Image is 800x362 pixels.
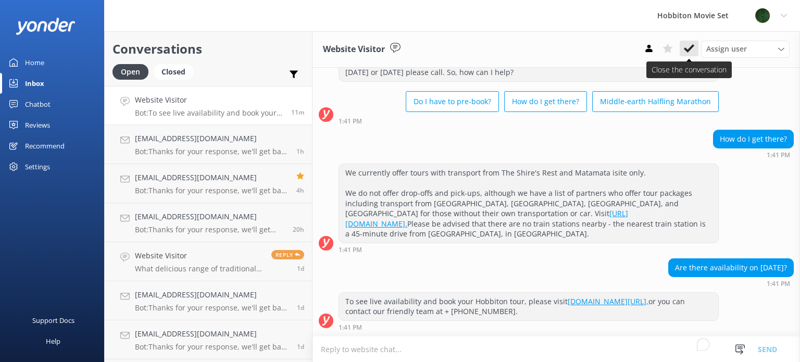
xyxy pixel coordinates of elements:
div: Settings [25,156,50,177]
textarea: To enrich screen reader interactions, please activate Accessibility in Grammarly extension settings [312,336,800,362]
a: [EMAIL_ADDRESS][DOMAIN_NAME]Bot:Thanks for your response, we'll get back to you as soon as we can... [105,281,312,320]
img: yonder-white-logo.png [16,18,76,35]
div: Aug 22 2025 01:41pm (UTC +12:00) Pacific/Auckland [339,117,719,124]
strong: 1:41 PM [339,118,362,124]
div: Home [25,52,44,73]
span: Reply [271,250,304,259]
button: Do I have to pre-book? [406,91,499,112]
p: Bot: To see live availability and book your Hobbiton tour, please visit [DOMAIN_NAME][URL], or yo... [135,108,283,118]
button: Middle-earth Halfling Marathon [592,91,719,112]
strong: 1:41 PM [767,281,790,287]
div: Reviews [25,115,50,135]
strong: 1:41 PM [339,324,362,331]
h4: [EMAIL_ADDRESS][DOMAIN_NAME] [135,133,289,144]
a: [EMAIL_ADDRESS][DOMAIN_NAME]Bot:Thanks for your response, we'll get back to you as soon as we can... [105,320,312,359]
div: Are there availability on [DATE]? [669,259,793,277]
p: What delicious range of traditional fayre does The green dragon serve? [135,264,264,273]
span: Aug 21 2025 04:07am (UTC +12:00) Pacific/Auckland [297,264,304,273]
h4: [EMAIL_ADDRESS][DOMAIN_NAME] [135,328,289,340]
p: Bot: Thanks for your response, we'll get back to you as soon as we can during opening hours. [135,186,289,195]
div: Chatbot [25,94,51,115]
strong: 1:41 PM [767,152,790,158]
div: Assign User [701,41,790,57]
p: Bot: Thanks for your response, we'll get back to you as soon as we can during opening hours. [135,225,285,234]
a: Website VisitorBot:To see live availability and book your Hobbiton tour, please visit [DOMAIN_NAM... [105,86,312,125]
h3: Website Visitor [323,43,385,56]
span: Aug 21 2025 05:12pm (UTC +12:00) Pacific/Auckland [293,225,304,234]
a: [EMAIL_ADDRESS][DOMAIN_NAME]Bot:Thanks for your response, we'll get back to you as soon as we can... [105,125,312,164]
p: Bot: Thanks for your response, we'll get back to you as soon as we can during opening hours. [135,342,289,352]
strong: 1:41 PM [339,247,362,253]
span: Aug 20 2025 08:21pm (UTC +12:00) Pacific/Auckland [297,303,304,312]
div: Help [46,331,60,352]
img: 34-1625720359.png [755,8,770,23]
a: Website VisitorWhat delicious range of traditional fayre does The green dragon serve?Reply1d [105,242,312,281]
span: Assign user [706,43,747,55]
a: Open [113,66,154,77]
a: [EMAIL_ADDRESS][DOMAIN_NAME]Bot:Thanks for your response, we'll get back to you as soon as we can... [105,203,312,242]
div: Aug 22 2025 01:41pm (UTC +12:00) Pacific/Auckland [713,151,794,158]
h4: Website Visitor [135,250,264,261]
span: Aug 22 2025 08:54am (UTC +12:00) Pacific/Auckland [296,186,304,195]
div: Aug 22 2025 01:41pm (UTC +12:00) Pacific/Auckland [339,246,719,253]
div: We currently offer tours with transport from The Shire's Rest and Matamata isite only. We do not ... [339,164,718,243]
a: [URL][DOMAIN_NAME]. [345,208,628,229]
a: [EMAIL_ADDRESS][DOMAIN_NAME]Bot:Thanks for your response, we'll get back to you as soon as we can... [105,164,312,203]
a: Closed [154,66,198,77]
h4: [EMAIL_ADDRESS][DOMAIN_NAME] [135,211,285,222]
p: Bot: Thanks for your response, we'll get back to you as soon as we can during opening hours. [135,303,289,313]
div: Aug 22 2025 01:41pm (UTC +12:00) Pacific/Auckland [668,280,794,287]
div: To see live availability and book your Hobbiton tour, please visit or you can contact our friendl... [339,293,718,320]
h4: [EMAIL_ADDRESS][DOMAIN_NAME] [135,172,289,183]
h4: [EMAIL_ADDRESS][DOMAIN_NAME] [135,289,289,301]
span: Aug 20 2025 02:52pm (UTC +12:00) Pacific/Auckland [297,342,304,351]
p: Bot: Thanks for your response, we'll get back to you as soon as we can during opening hours. [135,147,289,156]
div: Support Docs [32,310,74,331]
div: How do I get there? [714,130,793,148]
button: How do I get there? [504,91,587,112]
div: Recommend [25,135,65,156]
div: Closed [154,64,193,80]
div: Open [113,64,148,80]
h2: Conversations [113,39,304,59]
span: Aug 22 2025 12:37pm (UTC +12:00) Pacific/Auckland [296,147,304,156]
div: Inbox [25,73,44,94]
h4: Website Visitor [135,94,283,106]
div: Aug 22 2025 01:41pm (UTC +12:00) Pacific/Auckland [339,323,719,331]
span: Aug 22 2025 01:41pm (UTC +12:00) Pacific/Auckland [291,108,304,117]
a: [DOMAIN_NAME][URL], [568,296,648,306]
